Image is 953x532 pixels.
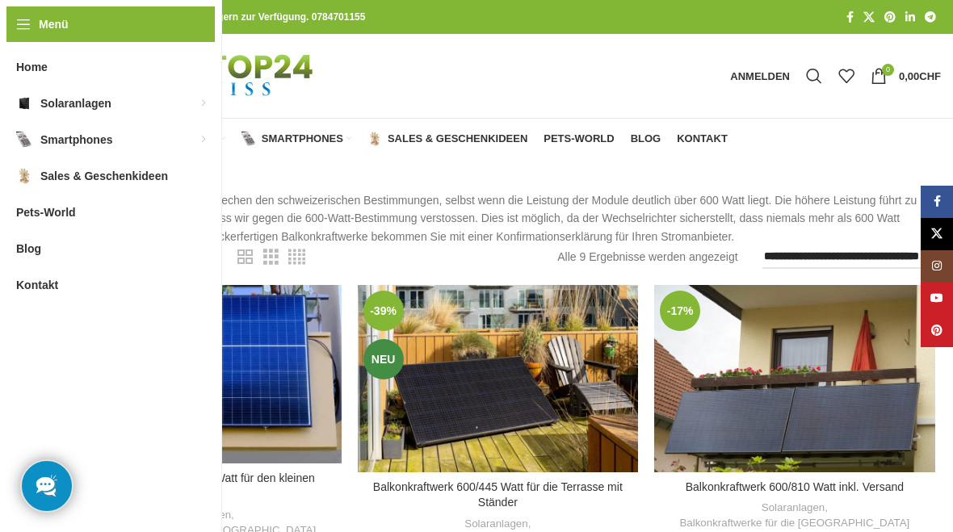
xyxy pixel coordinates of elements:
span: Smartphones [40,125,112,154]
p: Alle 9 Ergebnisse werden angezeigt [557,248,737,266]
a: Rasteransicht 2 [237,247,253,267]
span: Blog [631,132,661,145]
a: Sales & Geschenkideen [367,123,527,155]
a: Telegram Social Link [920,6,941,28]
a: Solaranlagen [464,517,527,532]
span: Anmelden [730,71,790,82]
span: CHF [919,70,941,82]
span: 0 [882,64,894,76]
a: Instagram Social Link [921,250,953,283]
a: Anmelden [722,60,798,92]
a: Solaranlagen [762,501,825,516]
img: Solaranlagen [16,95,32,111]
a: Pinterest Social Link [921,315,953,347]
a: Pinterest Social Link [880,6,901,28]
a: Solaranlagen [108,123,225,155]
img: Sales & Geschenkideen [16,168,32,184]
span: Pets-World [544,132,614,145]
a: Blog [631,123,661,155]
span: Kontakt [677,132,728,145]
div: Meine Wunschliste [830,60,863,92]
span: Menü [39,15,69,33]
a: Facebook Social Link [921,186,953,218]
p: Unsere Balkonkraftwerke entsprechen den schweizerischen Bestimmungen, selbst wenn die Leistung de... [61,191,941,245]
a: YouTube Social Link [921,283,953,315]
span: Home [16,52,48,82]
img: Smartphones [16,132,32,148]
div: Hauptnavigation [52,123,736,155]
span: -39% [363,291,404,331]
span: Sales & Geschenkideen [388,132,527,145]
span: Solaranlagen [40,89,111,118]
img: Sales & Geschenkideen [367,132,382,146]
a: Facebook Social Link [842,6,859,28]
span: Smartphones [262,132,343,145]
a: Pets-World [544,123,614,155]
div: , [662,501,927,530]
a: LinkedIn Social Link [901,6,920,28]
span: Blog [16,234,41,263]
span: Pets-World [16,198,76,227]
a: Suche [798,60,830,92]
a: Smartphones [241,123,351,155]
a: Rasteransicht 4 [288,247,305,267]
a: Rasteransicht 3 [263,247,279,267]
select: Shop-Reihenfolge [762,245,935,269]
a: X Social Link [921,218,953,250]
span: Sales & Geschenkideen [40,161,168,191]
img: Smartphones [241,132,256,146]
a: Balkonkraftwerk 600/810 Watt inkl. Versand [686,480,904,493]
span: Neu [363,339,404,379]
a: Balkonkraftwerk 600/445 Watt für die Terrasse mit Ständer [358,285,639,472]
span: -17% [660,291,700,331]
a: Balkonkraftwerk 600/810 Watt inkl. Versand [654,285,935,472]
span: Kontakt [16,270,58,300]
bdi: 0,00 [899,70,941,82]
a: Balkonkraftwerke für die [GEOGRAPHIC_DATA] [680,516,910,531]
a: Kontakt [677,123,728,155]
a: X Social Link [859,6,880,28]
a: 0 0,00CHF [863,60,949,92]
a: Balkonkraftwerk 600/445 Watt für die Terrasse mit Ständer [373,480,623,509]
